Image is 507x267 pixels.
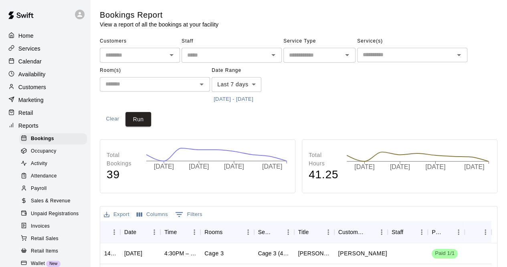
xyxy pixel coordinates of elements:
div: Retail Items [19,246,87,257]
div: Staff [392,221,403,243]
tspan: [DATE] [425,163,445,170]
a: Marketing [6,94,84,106]
a: Attendance [19,170,90,183]
a: Reports [6,120,84,132]
span: Sales & Revenue [31,197,71,205]
a: Home [6,30,84,42]
button: Open [341,49,353,61]
div: Notes [465,221,491,243]
div: Marcus Velasquez [298,249,330,257]
div: Service [258,221,271,243]
span: Occupancy [31,147,57,155]
span: Service Type [283,35,356,48]
div: Invoices [19,221,87,232]
div: Service [254,221,294,243]
button: Clear [100,112,125,127]
div: 1439250 [104,249,116,257]
button: Sort [441,226,452,238]
span: Attendance [31,172,57,180]
div: Services [6,43,84,55]
a: Availability [6,68,84,80]
button: Open [196,79,207,90]
p: Total Hours [309,151,338,168]
button: Run [125,112,151,127]
button: Select columns [135,208,170,221]
div: Payment [428,221,465,243]
div: Time [164,221,177,243]
span: Bookings [31,135,54,143]
button: Show filters [173,208,204,221]
span: Customers [100,35,180,48]
tspan: [DATE] [189,163,209,170]
tspan: [DATE] [390,163,410,170]
span: Paid 1/1 [432,250,458,257]
span: Date Range [212,64,282,77]
button: Menu [108,226,120,238]
button: Menu [188,226,200,238]
a: Retail [6,107,84,119]
span: Activity [31,160,47,168]
a: Invoices [19,220,90,232]
p: Calendar [18,57,42,65]
button: Menu [242,226,254,238]
button: Sort [177,226,188,238]
p: Home [18,32,34,40]
div: Customers [338,221,364,243]
p: Customers [18,83,46,91]
div: Staff [388,221,428,243]
span: Room(s) [100,64,210,77]
button: Export [102,208,131,221]
tspan: [DATE] [224,163,244,170]
p: Marcus Velasquez [338,249,387,258]
span: Retail Items [31,247,58,255]
div: Title [298,221,309,243]
tspan: [DATE] [262,163,282,170]
button: Open [166,49,177,61]
span: New [46,261,61,266]
a: Bookings [19,132,90,145]
button: Sort [309,226,320,238]
p: Reports [18,122,38,130]
button: Menu [376,226,388,238]
div: Title [294,221,334,243]
div: Payment [432,221,441,243]
div: ID [100,221,120,243]
p: View a report of all the bookings at your facility [100,20,218,29]
tspan: [DATE] [464,163,484,170]
div: Date [124,221,136,243]
a: Calendar [6,55,84,67]
button: Menu [479,226,491,238]
a: Customers [6,81,84,93]
a: Unpaid Registrations [19,208,90,220]
tspan: [DATE] [154,163,174,170]
div: Unpaid Registrations [19,208,87,220]
span: Payroll [31,185,46,193]
button: Sort [104,226,115,238]
a: Activity [19,158,90,170]
div: Cage 3 (40ft) [258,249,290,257]
p: Cage 3 [204,249,224,258]
button: Sort [469,226,480,238]
p: Services [18,45,40,53]
a: Payroll [19,183,90,195]
button: Menu [452,226,465,238]
div: Bookings [19,133,87,145]
button: Menu [416,226,428,238]
button: Menu [148,226,160,238]
button: Sort [136,226,147,238]
span: Unpaid Registrations [31,210,79,218]
div: Retail Sales [19,233,87,245]
button: [DATE] - [DATE] [212,93,255,106]
button: Sort [403,226,414,238]
a: Retail Sales [19,232,90,245]
button: Open [453,49,465,61]
button: Menu [322,226,334,238]
h5: Bookings Report [100,10,218,20]
div: Last 7 days [212,77,261,92]
p: Retail [18,109,33,117]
